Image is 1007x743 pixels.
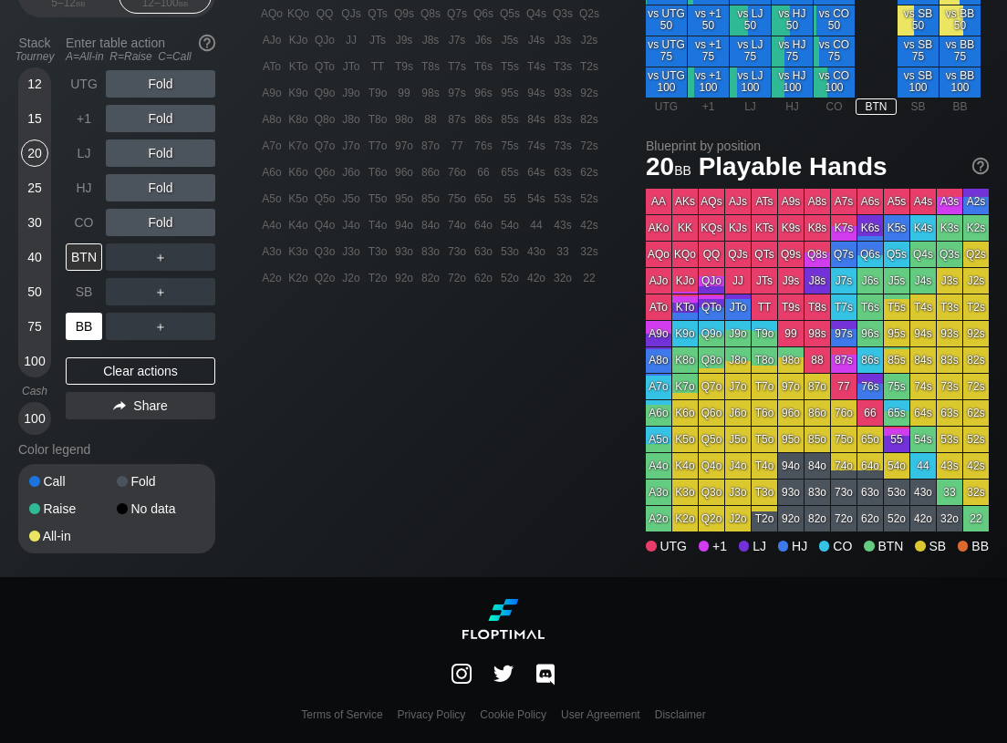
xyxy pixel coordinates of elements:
div: 55 [497,186,523,212]
div: vs UTG 75 [646,36,687,67]
div: 72o [444,265,470,291]
div: 75s [497,133,523,159]
div: Q9o [312,80,337,106]
div: T4o [365,212,390,238]
div: J6o [338,160,364,185]
div: A8o [259,107,285,132]
div: AKs [672,189,698,214]
div: BB [940,98,981,115]
div: 62o [471,265,496,291]
div: AA [646,189,671,214]
div: UTG [646,98,687,115]
div: AQs [699,189,724,214]
div: J4s [524,27,549,53]
div: K6o [285,160,311,185]
div: AJs [725,189,751,214]
div: AJo [646,268,671,294]
div: T7s [831,294,856,320]
div: vs +1 100 [688,67,729,98]
div: J9s [778,268,804,294]
div: J4o [338,212,364,238]
div: Q6s [471,1,496,26]
div: K8s [805,215,830,241]
div: 43s [550,212,576,238]
img: bUX4K2iH3jTYE1AAAAAElFTkSuQmCC [452,664,472,684]
div: 77 [444,133,470,159]
div: K7s [831,215,856,241]
div: 54o [497,212,523,238]
div: 12 [21,70,48,98]
div: 43o [524,239,549,264]
div: JJ [338,27,364,53]
div: vs UTG 100 [646,67,687,98]
div: Q8o [312,107,337,132]
div: 30 [21,209,48,236]
div: 65o [471,186,496,212]
div: Q4s [910,242,936,267]
div: T7s [444,54,470,79]
div: J9s [391,27,417,53]
div: QJs [725,242,751,267]
div: T9o [752,321,777,346]
div: ATo [646,294,671,320]
div: K9s [778,215,804,241]
div: T6s [857,294,883,320]
div: A=All-in R=Raise C=Call [66,50,215,63]
div: T9s [391,54,417,79]
div: 99 [391,80,417,106]
div: 92s [576,80,602,106]
div: vs BB 100 [940,67,981,98]
div: K2o [285,265,311,291]
div: 40 [21,243,48,271]
div: CO [66,209,102,236]
div: 74o [444,212,470,238]
div: SB [66,278,102,305]
div: 64s [524,160,549,185]
div: Call [29,475,117,488]
div: 63s [550,160,576,185]
div: J7o [338,133,364,159]
div: HJ [66,174,102,201]
div: 53o [497,239,523,264]
div: AJo [259,27,285,53]
div: Q6s [857,242,883,267]
h1: Playable Hands [646,151,989,181]
div: J2o [338,265,364,291]
div: vs CO 100 [814,67,855,98]
img: help.32db89a4.svg [971,156,991,176]
div: J8o [338,107,364,132]
div: All-in [29,530,117,542]
div: 76s [471,133,496,159]
div: KTs [752,215,777,241]
div: vs BB 75 [940,36,981,67]
div: A2o [259,265,285,291]
div: J6s [471,27,496,53]
div: KJo [672,268,698,294]
div: 50 [21,278,48,305]
div: 84o [418,212,443,238]
div: 100 [21,347,48,375]
div: J9o [725,321,751,346]
div: No data [117,502,204,515]
div: 97s [831,321,856,346]
div: vs LJ 100 [730,67,771,98]
div: KJs [725,215,751,241]
div: J3s [550,27,576,53]
div: vs HJ 75 [772,36,813,67]
div: A3s [937,189,962,214]
div: T4s [910,294,936,320]
div: 65s [497,160,523,185]
div: Q2s [576,1,602,26]
div: 86o [418,160,443,185]
div: 83s [550,107,576,132]
div: A9o [259,80,285,106]
div: LJ [66,139,102,167]
div: Q7s [831,242,856,267]
div: 22 [576,265,602,291]
div: LJ [730,98,771,115]
div: vs BB 50 [940,5,981,36]
div: Fold [117,475,204,488]
div: HJ [772,98,813,115]
div: Fold [106,70,215,98]
div: QTs [365,1,390,26]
